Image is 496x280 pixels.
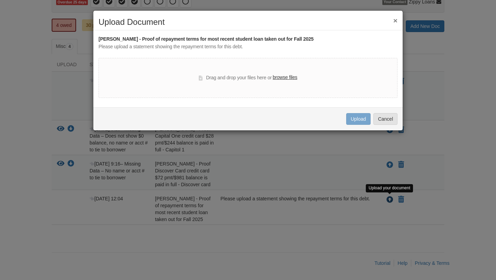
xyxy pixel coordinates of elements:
label: browse files [273,74,297,81]
button: Upload [346,113,370,125]
div: Please upload a statement showing the repayment terms for this debt. [99,43,397,51]
div: Drag and drop your files here or [199,74,297,82]
button: × [393,17,397,24]
h2: Upload Document [99,18,397,27]
div: [PERSON_NAME] - Proof of repayment terms for most recent student loan taken out for Fall 2025 [99,36,397,43]
button: Cancel [373,113,397,125]
div: Upload your document [366,184,413,192]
